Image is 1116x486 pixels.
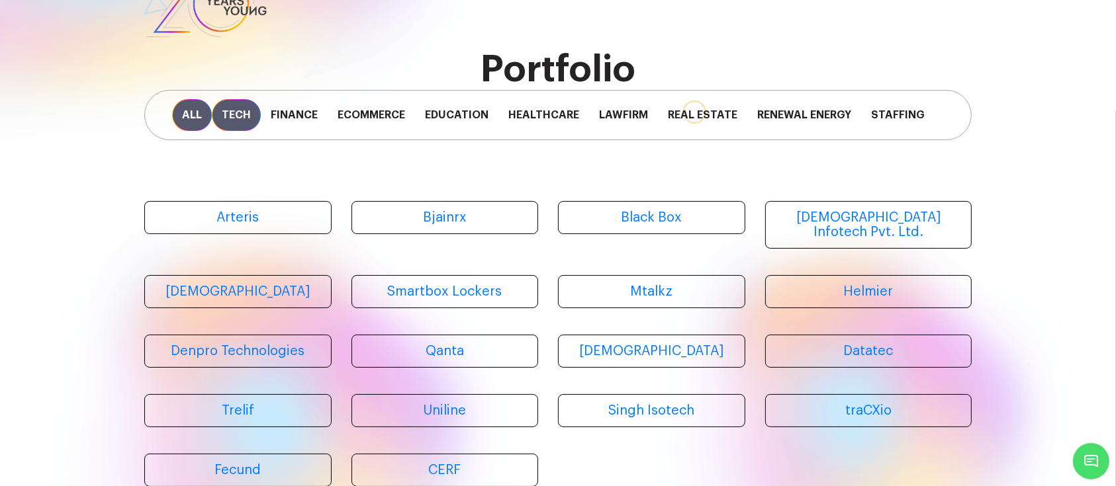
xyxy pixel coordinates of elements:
a: traCXio [765,394,972,427]
a: Arteris [144,201,332,234]
a: Trelif [144,394,332,427]
a: Qanta [351,335,539,368]
span: Manufacturing [935,99,1050,131]
span: Staffing [861,99,935,131]
span: Tech [212,99,261,131]
span: Renewal Energy [747,99,861,131]
span: Lawfirm [589,99,658,131]
a: [DEMOGRAPHIC_DATA] [144,275,332,308]
span: Ecommerce [328,99,415,131]
span: Chat Widget [1073,443,1109,479]
span: Education [415,99,498,131]
a: Smartbox Lockers [351,275,539,308]
h2: Portfolio [144,49,972,90]
a: Black Box [558,201,745,234]
a: Singh Isotech [558,394,745,427]
a: Helmier [765,275,972,308]
span: Real Estate [658,99,747,131]
a: Mtalkz [558,275,745,308]
a: Datatec [765,335,972,368]
span: All [172,99,212,131]
span: Healthcare [498,99,589,131]
a: [DEMOGRAPHIC_DATA] [558,335,745,368]
a: Uniline [351,394,539,427]
a: Denpro Technologies [144,335,332,368]
a: Bjainrx [351,201,539,234]
span: Finance [261,99,328,131]
a: [DEMOGRAPHIC_DATA] Infotech Pvt. Ltd. [765,201,972,249]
